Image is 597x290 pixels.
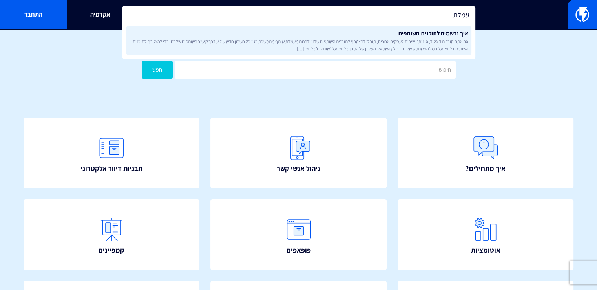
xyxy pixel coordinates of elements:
[210,199,386,270] a: פופאפים
[210,118,386,188] a: ניהול אנשי קשר
[398,118,573,188] a: איך מתחילים?
[398,199,573,270] a: אוטומציות
[99,245,124,255] span: קמפיינים
[80,163,142,174] span: תבניות דיוור אלקטרוני
[142,61,173,79] button: חפש
[466,163,505,174] span: איך מתחילים?
[12,41,585,57] h1: איך אפשר לעזור?
[175,61,455,79] input: חיפוש
[24,199,199,270] a: קמפיינים
[287,245,311,255] span: פופאפים
[122,6,475,24] input: חיפוש מהיר...
[24,118,199,188] a: תבניות דיוור אלקטרוני
[129,38,468,51] span: אם אתם סוכנות דיגיטל, או נותני שירות לעסקים אחרים, תוכלו להצטרף לתוכנית השותפים שלנו ולהנות מעמלת...
[126,26,471,55] a: איך נרשמים לתוכנית השותפיםאם אתם סוכנות דיגיטל, או נותני שירות לעסקים אחרים, תוכלו להצטרף לתוכנית...
[277,163,320,174] span: ניהול אנשי קשר
[471,245,500,255] span: אוטומציות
